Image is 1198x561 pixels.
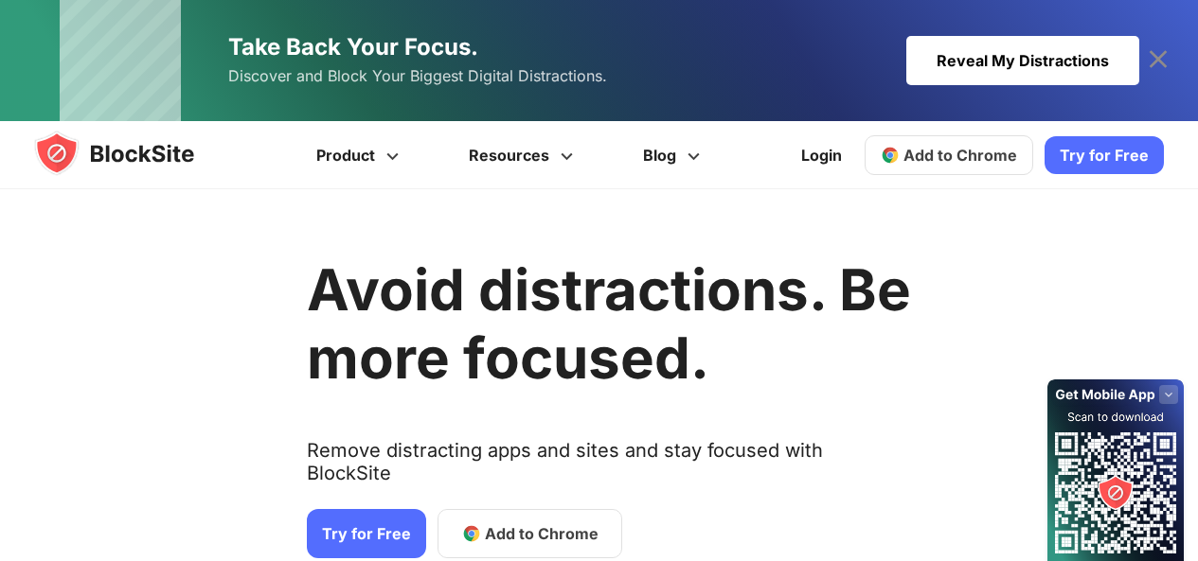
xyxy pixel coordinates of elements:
a: Resources [437,121,611,189]
h1: Avoid distractions. Be more focused. [307,255,911,392]
a: Add to Chrome [438,509,622,558]
span: Take Back Your Focus. [228,33,478,61]
a: Try for Free [1045,136,1164,174]
a: Blog [611,121,738,189]
text: Remove distracting apps and sites and stay focused with BlockSite [307,439,911,500]
img: blocksite-icon.5d769676.svg [34,131,231,176]
a: Product [284,121,437,189]
span: Discover and Block Your Biggest Digital Distractions. [228,62,607,90]
a: Add to Chrome [865,135,1033,175]
a: Login [790,132,853,178]
div: Reveal My Distractions [906,36,1139,85]
span: Add to Chrome [485,522,599,545]
a: Try for Free [307,509,426,558]
img: chrome-icon.svg [881,146,900,165]
span: Add to Chrome [903,146,1017,165]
